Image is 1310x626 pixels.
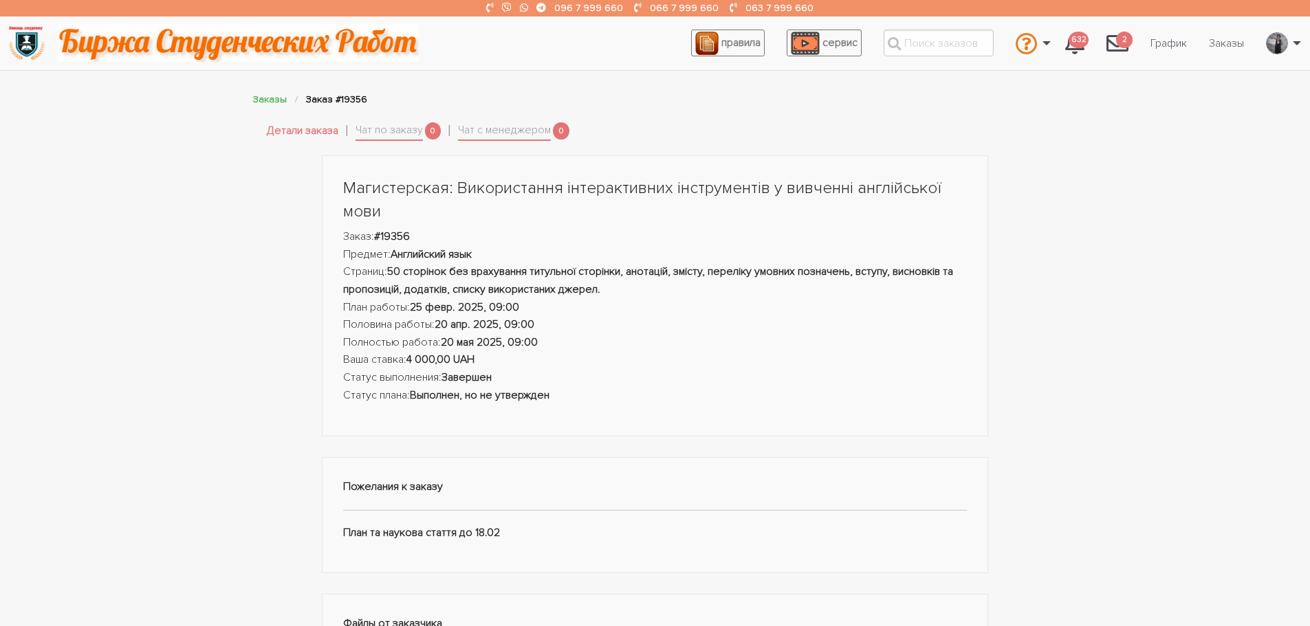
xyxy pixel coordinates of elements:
span: сервис [822,36,858,49]
a: правила [691,30,765,56]
span: 0 [553,122,569,139]
a: График [1139,30,1198,56]
li: Полностью работа: [343,334,968,352]
strong: 25 февр. 2025, 09:00 [410,300,519,314]
span: правила [721,36,761,49]
a: Чат с менеджером [458,122,551,141]
li: Статус выполнения: [343,369,968,387]
a: Заказы [1198,30,1255,56]
li: Заказ: [343,228,968,246]
span: 632 [1069,32,1089,49]
strong: Завершен [441,370,492,384]
img: agreement_icon-feca34a61ba7f3d1581b08bc946b2ec1ccb426f67415f344566775c155b7f62c.png [695,32,719,55]
strong: Английский язык [391,247,472,261]
h1: Магистерская: Використання інтерактивних інструментів у вивченні англійської мови [343,177,968,223]
a: 066 7 999 660 [650,2,719,14]
li: Заказ #19356 [306,91,367,107]
li: Половина работы: [343,316,968,334]
span: 2 [1116,32,1133,49]
a: сервис [787,30,862,56]
img: motto-2ce64da2796df845c65ce8f9480b9c9d679903764b3ca6da4b6de107518df0fe.gif [58,24,419,62]
img: 20171208_160937.jpg [1267,32,1287,54]
input: Поиск заказов [884,30,994,56]
div: План та наукова стаття до 18.02 [322,457,989,573]
strong: 50 сторінок без врахування титульної сторінки, анотацій, змісту, переліку умовних позначень, всту... [343,265,953,296]
strong: 20 мая 2025, 09:00 [441,335,538,349]
strong: Пожелания к заказу [343,480,443,493]
li: Ваша ставка: [343,351,968,369]
strong: Выполнен, но не утвержден [410,388,549,402]
a: Чат по заказу [356,122,423,141]
li: Страниц: [343,263,968,298]
li: План работы: [343,299,968,317]
a: 2 [1095,25,1139,62]
li: Предмет: [343,246,968,264]
strong: 20 апр. 2025, 09:00 [435,317,534,331]
span: 0 [425,122,441,139]
strong: 4 000,00 UAH [406,353,474,366]
img: logo-135dea9cf721667cc4ddb0c1795e3ba8b7f362e3d0c04e2cc90b931989920324.png [8,24,45,62]
a: Детали заказа [267,122,338,140]
a: 063 7 999 660 [745,2,814,14]
strong: #19356 [374,230,410,243]
img: play_icon-49f7f135c9dc9a03216cfdbccbe1e3994649169d890fb554cedf0eac35a01ba8.png [791,32,820,55]
a: Заказы [253,93,287,105]
a: 632 [1054,25,1095,62]
li: Статус плана: [343,387,968,405]
a: 096 7 999 660 [554,2,623,14]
